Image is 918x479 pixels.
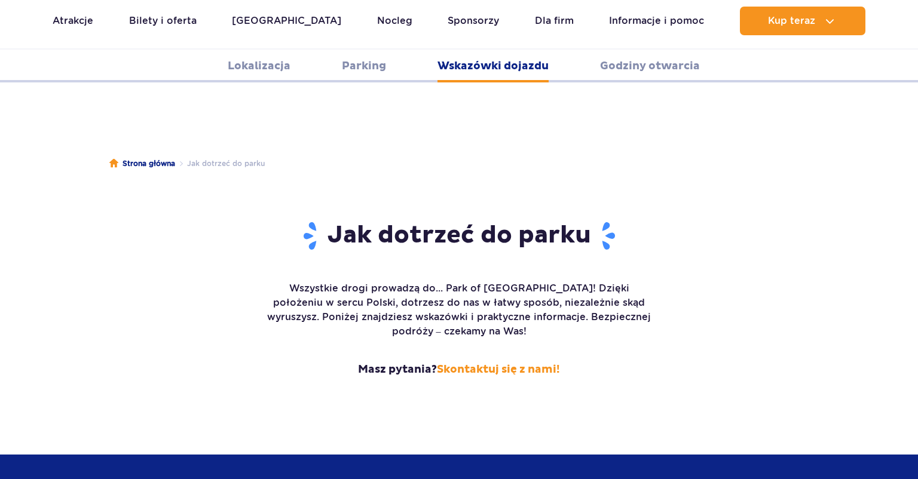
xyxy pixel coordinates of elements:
[129,7,197,35] a: Bilety i oferta
[265,220,653,251] h1: Jak dotrzeć do parku
[377,7,412,35] a: Nocleg
[535,7,574,35] a: Dla firm
[342,50,386,82] a: Parking
[53,7,93,35] a: Atrakcje
[228,50,290,82] a: Lokalizacja
[740,7,865,35] button: Kup teraz
[609,7,704,35] a: Informacje i pomoc
[437,363,560,376] a: Skontaktuj się z nami!
[600,50,700,82] a: Godziny otwarcia
[437,50,549,82] a: Wskazówki dojazdu
[232,7,341,35] a: [GEOGRAPHIC_DATA]
[448,7,499,35] a: Sponsorzy
[175,158,265,170] li: Jak dotrzeć do parku
[109,158,175,170] a: Strona główna
[265,281,653,339] p: Wszystkie drogi prowadzą do... Park of [GEOGRAPHIC_DATA]! Dzięki położeniu w sercu Polski, dotrze...
[768,16,815,26] span: Kup teraz
[265,363,653,377] strong: Masz pytania?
